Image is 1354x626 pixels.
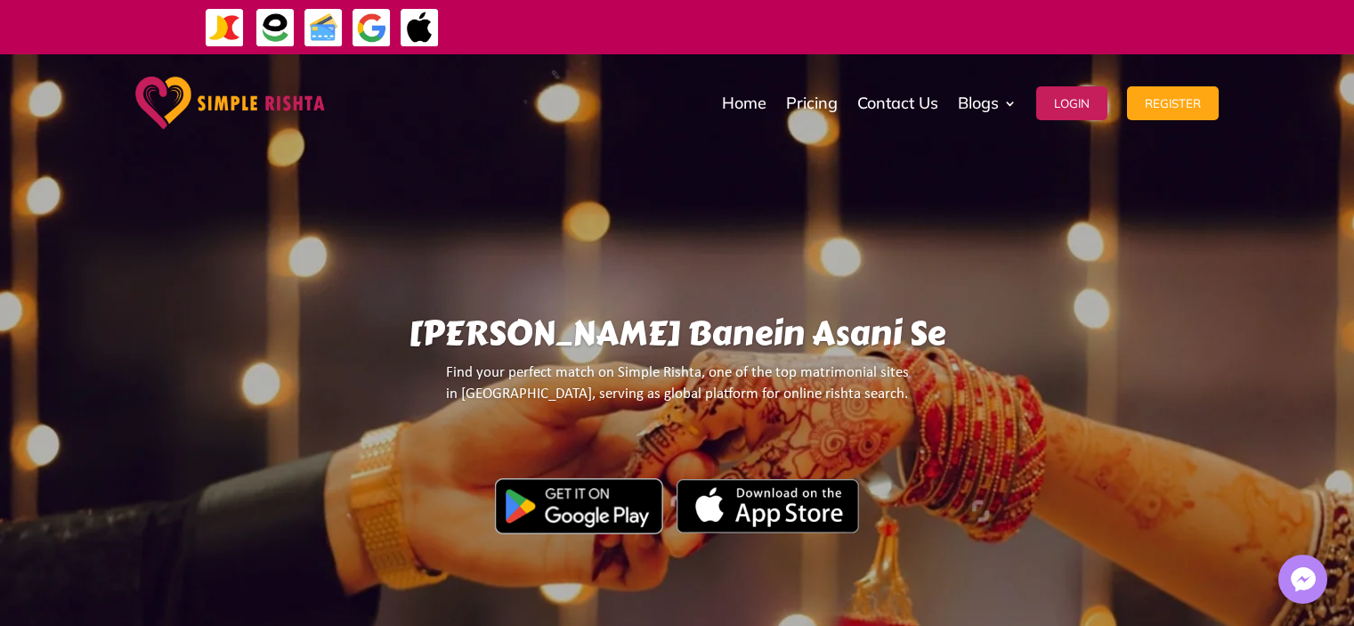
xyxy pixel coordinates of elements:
a: Blogs [958,59,1017,148]
a: Pricing [786,59,838,148]
img: ApplePay-icon [400,8,440,48]
img: Messenger [1285,562,1321,598]
h1: [PERSON_NAME] Banein Asani Se [176,313,1177,362]
a: Home [722,59,766,148]
a: Login [1036,59,1107,148]
p: Find your perfect match on Simple Rishta, one of the top matrimonial sites in [GEOGRAPHIC_DATA], ... [176,362,1177,420]
a: Contact Us [857,59,938,148]
button: Login [1036,86,1107,120]
img: Credit Cards [304,8,344,48]
img: Google Play [495,478,663,533]
img: JazzCash-icon [205,8,245,48]
button: Register [1127,86,1219,120]
img: GooglePay-icon [352,8,392,48]
img: EasyPaisa-icon [255,8,296,48]
a: Register [1127,59,1219,148]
